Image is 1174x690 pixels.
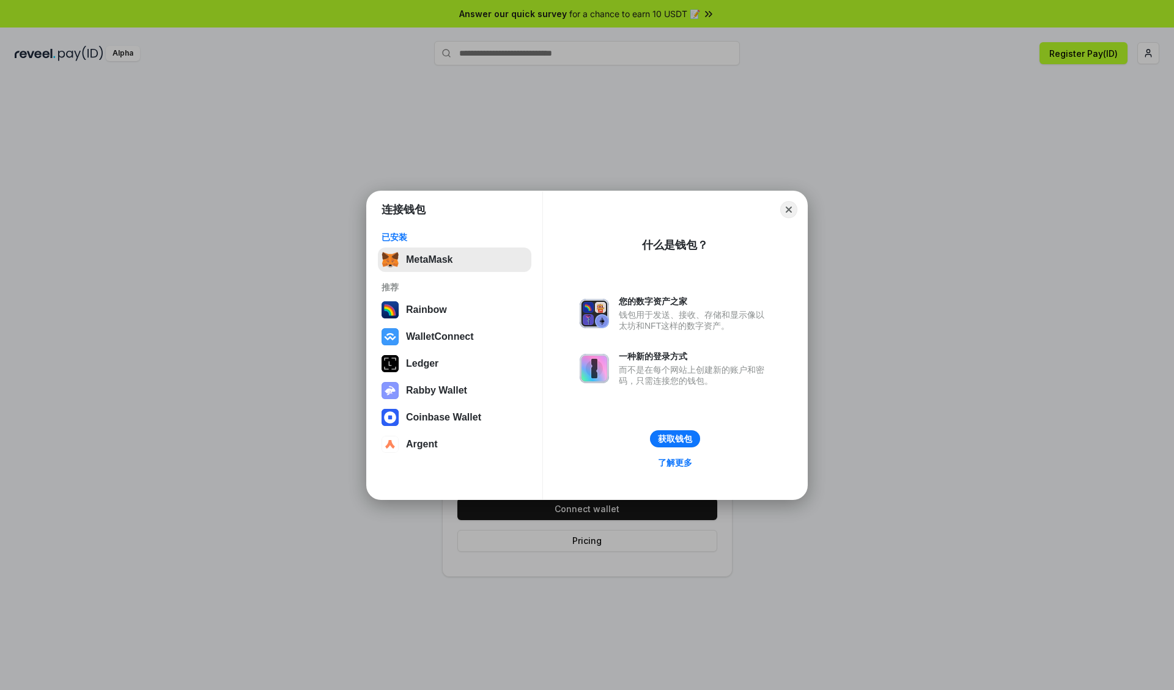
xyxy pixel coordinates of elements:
[658,433,692,444] div: 获取钱包
[406,254,452,265] div: MetaMask
[382,382,399,399] img: svg+xml,%3Csvg%20xmlns%3D%22http%3A%2F%2Fwww.w3.org%2F2000%2Fsvg%22%20fill%3D%22none%22%20viewBox...
[406,412,481,423] div: Coinbase Wallet
[406,385,467,396] div: Rabby Wallet
[382,328,399,345] img: svg+xml,%3Csvg%20width%3D%2228%22%20height%3D%2228%22%20viewBox%3D%220%200%2028%2028%22%20fill%3D...
[382,436,399,453] img: svg+xml,%3Csvg%20width%3D%2228%22%20height%3D%2228%22%20viewBox%3D%220%200%2028%2028%22%20fill%3D...
[658,457,692,468] div: 了解更多
[406,358,438,369] div: Ledger
[378,432,531,457] button: Argent
[382,251,399,268] img: svg+xml,%3Csvg%20fill%3D%22none%22%20height%3D%2233%22%20viewBox%3D%220%200%2035%2033%22%20width%...
[378,298,531,322] button: Rainbow
[619,351,770,362] div: 一种新的登录方式
[651,455,700,471] a: 了解更多
[580,354,609,383] img: svg+xml,%3Csvg%20xmlns%3D%22http%3A%2F%2Fwww.w3.org%2F2000%2Fsvg%22%20fill%3D%22none%22%20viewBox...
[642,238,708,252] div: 什么是钱包？
[780,201,797,218] button: Close
[406,439,438,450] div: Argent
[619,296,770,307] div: 您的数字资产之家
[378,248,531,272] button: MetaMask
[378,351,531,376] button: Ledger
[406,331,474,342] div: WalletConnect
[580,299,609,328] img: svg+xml,%3Csvg%20xmlns%3D%22http%3A%2F%2Fwww.w3.org%2F2000%2Fsvg%22%20fill%3D%22none%22%20viewBox...
[382,355,399,372] img: svg+xml,%3Csvg%20xmlns%3D%22http%3A%2F%2Fwww.w3.org%2F2000%2Fsvg%22%20width%3D%2228%22%20height%3...
[382,202,426,217] h1: 连接钱包
[650,430,700,447] button: 获取钱包
[378,405,531,430] button: Coinbase Wallet
[382,232,528,243] div: 已安装
[382,409,399,426] img: svg+xml,%3Csvg%20width%3D%2228%22%20height%3D%2228%22%20viewBox%3D%220%200%2028%2028%22%20fill%3D...
[619,309,770,331] div: 钱包用于发送、接收、存储和显示像以太坊和NFT这样的数字资产。
[619,364,770,386] div: 而不是在每个网站上创建新的账户和密码，只需连接您的钱包。
[382,282,528,293] div: 推荐
[378,378,531,403] button: Rabby Wallet
[378,325,531,349] button: WalletConnect
[382,301,399,318] img: svg+xml,%3Csvg%20width%3D%22120%22%20height%3D%22120%22%20viewBox%3D%220%200%20120%20120%22%20fil...
[406,304,447,315] div: Rainbow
